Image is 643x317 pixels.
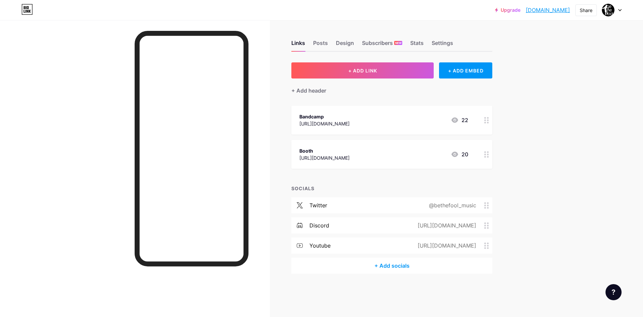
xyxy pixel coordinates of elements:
[309,221,329,229] div: discord
[418,201,484,209] div: @bethefool_music
[299,147,350,154] div: Booth
[410,39,424,51] div: Stats
[407,242,484,250] div: [URL][DOMAIN_NAME]
[299,154,350,161] div: [URL][DOMAIN_NAME]
[291,258,492,274] div: + Add socials
[309,242,331,250] div: youtube
[291,39,305,51] div: Links
[291,62,434,78] button: + ADD LINK
[602,4,615,16] img: bethefoolmusic
[451,150,468,158] div: 20
[495,7,520,13] a: Upgrade
[348,68,377,73] span: + ADD LINK
[439,62,492,78] div: + ADD EMBED
[309,201,327,209] div: twitter
[432,39,453,51] div: Settings
[291,185,492,192] div: SOCIALS
[526,6,570,14] a: [DOMAIN_NAME]
[395,41,402,45] span: NEW
[291,87,326,95] div: + Add header
[407,221,484,229] div: [URL][DOMAIN_NAME]
[313,39,328,51] div: Posts
[362,39,402,51] div: Subscribers
[299,120,350,127] div: [URL][DOMAIN_NAME]
[580,7,592,14] div: Share
[336,39,354,51] div: Design
[299,113,350,120] div: Bandcamp
[451,116,468,124] div: 22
